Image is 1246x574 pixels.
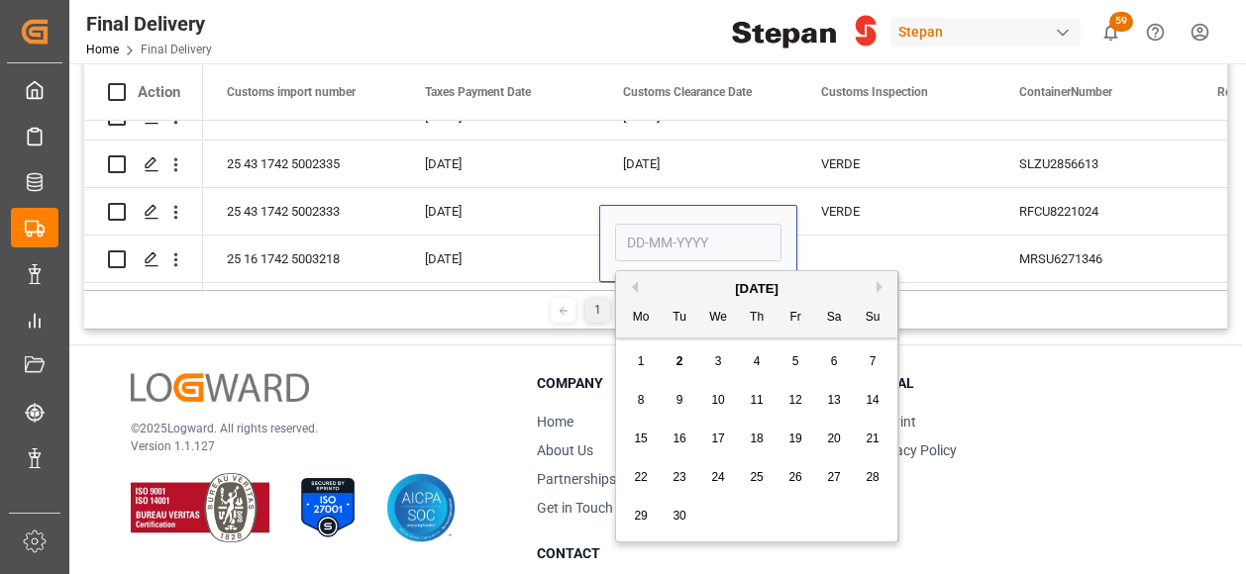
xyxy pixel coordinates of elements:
div: [DATE] [401,141,599,187]
h3: Company [537,373,846,394]
h3: Legal [872,373,1181,394]
span: 5 [792,354,799,368]
a: Home [86,43,119,56]
p: Version 1.1.127 [131,437,487,455]
span: 28 [866,470,879,484]
a: Get in Touch [537,500,613,516]
div: Choose Thursday, September 25th, 2025 [745,465,770,490]
button: Help Center [1133,10,1178,54]
div: Choose Monday, September 1st, 2025 [629,349,654,374]
div: [DATE] [401,236,599,282]
span: 16 [673,431,685,445]
span: 9 [676,393,683,407]
div: 25 43 1742 5002335 [203,141,401,187]
span: Taxes Payment Date [425,85,531,99]
span: 3 [715,354,722,368]
span: 1 [638,354,645,368]
div: 25 43 1742 5002333 [203,188,401,235]
div: 25 16 1742 5003218 [203,236,401,282]
div: Final Delivery [86,9,212,39]
div: We [706,306,731,331]
div: Choose Monday, September 8th, 2025 [629,388,654,413]
a: Privacy Policy [872,442,957,458]
img: Stepan_Company_logo.svg.png_1713531530.png [732,15,877,49]
div: Choose Wednesday, September 24th, 2025 [706,465,731,490]
div: Choose Tuesday, September 30th, 2025 [668,504,692,528]
div: Choose Saturday, September 27th, 2025 [822,465,847,490]
div: Su [861,306,885,331]
p: © 2025 Logward. All rights reserved. [131,420,487,437]
span: 59 [1109,12,1133,32]
div: Press SPACE to select this row. [84,141,203,188]
div: Choose Sunday, September 7th, 2025 [861,349,885,374]
div: Choose Wednesday, September 3rd, 2025 [706,349,731,374]
a: About Us [537,442,593,458]
span: 24 [711,470,724,484]
div: Choose Wednesday, September 17th, 2025 [706,427,731,451]
input: DD-MM-YYYY [615,224,781,261]
span: 17 [711,431,724,445]
div: month 2025-09 [622,342,892,535]
span: 25 [750,470,763,484]
span: Customs Clearance Date [623,85,752,99]
div: Choose Monday, September 29th, 2025 [629,504,654,528]
div: Sa [822,306,847,331]
div: RFCU8221024 [995,188,1194,235]
div: Choose Saturday, September 20th, 2025 [822,427,847,451]
div: Fr [783,306,808,331]
div: Th [745,306,770,331]
span: 29 [634,509,647,523]
span: 13 [827,393,840,407]
span: 21 [866,431,879,445]
div: Choose Sunday, September 14th, 2025 [861,388,885,413]
span: 7 [870,354,877,368]
div: Action [138,83,180,101]
span: 18 [750,431,763,445]
div: Choose Saturday, September 13th, 2025 [822,388,847,413]
div: Mo [629,306,654,331]
div: [DATE] [599,141,797,187]
img: AICPA SOC [386,473,456,542]
button: Next Month [877,281,888,293]
div: Choose Saturday, September 6th, 2025 [822,349,847,374]
button: Stepan [890,13,1089,50]
div: Stepan [890,18,1081,47]
a: Home [537,414,573,430]
div: Choose Sunday, September 21st, 2025 [861,427,885,451]
div: Choose Friday, September 26th, 2025 [783,465,808,490]
div: Choose Friday, September 5th, 2025 [783,349,808,374]
div: Choose Thursday, September 18th, 2025 [745,427,770,451]
div: Press SPACE to select this row. [84,236,203,283]
a: Imprint [872,414,916,430]
span: 26 [788,470,801,484]
img: ISO 27001 Certification [293,473,363,542]
div: Choose Sunday, September 28th, 2025 [861,465,885,490]
div: Choose Tuesday, September 9th, 2025 [668,388,692,413]
div: VERDE [821,189,972,235]
span: 22 [634,470,647,484]
div: Tu [668,306,692,331]
div: Choose Tuesday, September 23rd, 2025 [668,465,692,490]
img: ISO 9001 & ISO 14001 Certification [131,473,269,542]
div: MRSU6271346 [995,236,1194,282]
a: Partnerships [537,471,616,487]
div: Choose Tuesday, September 2nd, 2025 [668,349,692,374]
div: 1 [585,298,610,323]
div: Choose Friday, September 19th, 2025 [783,427,808,451]
span: 12 [788,393,801,407]
span: 6 [831,354,838,368]
img: Logward Logo [131,373,309,402]
div: Choose Monday, September 15th, 2025 [629,427,654,451]
div: Choose Thursday, September 4th, 2025 [745,349,770,374]
div: SLZU2856613 [995,141,1194,187]
div: [DATE] [616,279,897,299]
div: [DATE] [401,188,599,235]
div: VERDE [821,142,972,187]
span: Customs Inspection [821,85,928,99]
div: [DATE] [599,188,797,235]
button: show 59 new notifications [1089,10,1133,54]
